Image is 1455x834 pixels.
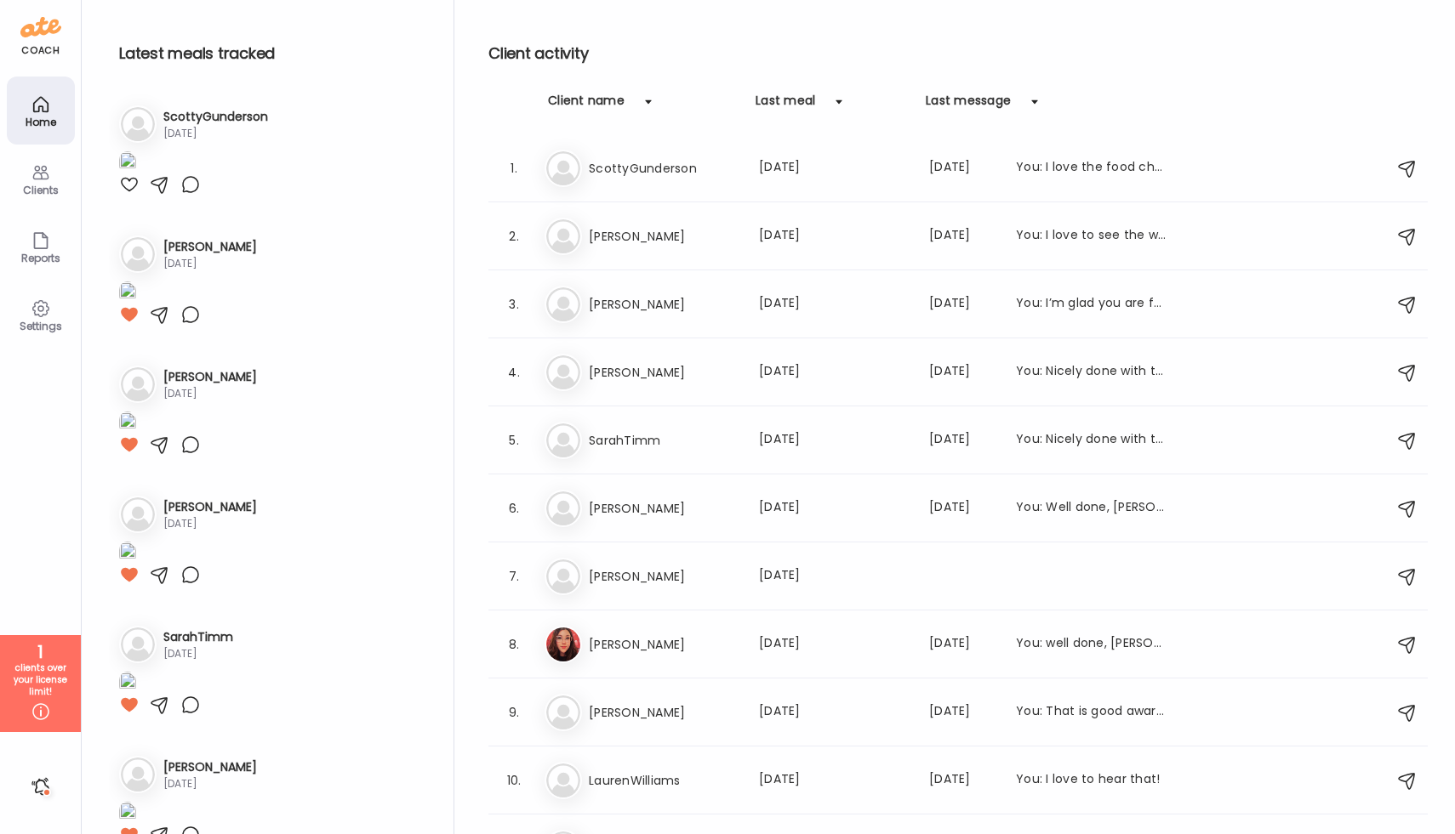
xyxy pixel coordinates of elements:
[6,642,75,662] div: 1
[929,634,996,655] div: [DATE]
[589,430,739,451] h3: SarahTimm
[929,430,996,451] div: [DATE]
[546,287,580,321] img: bg-avatar-default.svg
[589,226,739,247] h3: [PERSON_NAME]
[119,41,426,66] h2: Latest meals tracked
[929,294,996,315] div: [DATE]
[929,770,996,791] div: [DATE]
[546,559,580,593] img: bg-avatar-default.svg
[548,92,625,119] div: Client name
[589,770,739,791] h3: LaurenWilliams
[759,702,909,723] div: [DATE]
[589,634,739,655] h3: [PERSON_NAME]
[163,776,257,791] div: [DATE]
[759,294,909,315] div: [DATE]
[121,237,155,271] img: bg-avatar-default.svg
[1016,634,1166,655] div: You: well done, [PERSON_NAME]! How did this make you feel?
[1016,226,1166,247] div: You: I love to see the water and coffee intake! Well done, [PERSON_NAME]!
[504,566,524,587] div: 7.
[121,497,155,531] img: bg-avatar-default.svg
[163,126,268,141] div: [DATE]
[1016,362,1166,383] div: You: Nicely done with the 40 ounces of water!
[119,672,136,695] img: images%2FISSPDGY3ruZRjy4TtryHocQ3gcu1%2FdRSjBwKaF7cjai8Yp9pA%2F4LB9d43LYdCW3qFvwm6j_1080
[121,757,155,791] img: bg-avatar-default.svg
[121,627,155,661] img: bg-avatar-default.svg
[929,702,996,723] div: [DATE]
[20,14,61,41] img: ate
[759,430,909,451] div: [DATE]
[546,695,580,729] img: bg-avatar-default.svg
[759,158,909,179] div: [DATE]
[589,702,739,723] h3: [PERSON_NAME]
[163,386,257,401] div: [DATE]
[6,662,75,698] div: clients over your license limit!
[10,252,71,264] div: Reports
[1016,294,1166,315] div: You: I’m glad you are feeling better! You’ve got this, [PERSON_NAME]!
[929,362,996,383] div: [DATE]
[121,367,155,401] img: bg-avatar-default.svg
[546,355,580,389] img: bg-avatar-default.svg
[759,362,909,383] div: [DATE]
[504,430,524,451] div: 5.
[1016,430,1166,451] div: You: Nicely done with the timing of your meals [PERSON_NAME]!
[10,184,71,196] div: Clients
[929,498,996,519] div: [DATE]
[10,321,71,332] div: Settings
[163,256,257,271] div: [DATE]
[546,763,580,797] img: bg-avatar-default.svg
[504,634,524,655] div: 8.
[504,702,524,723] div: 9.
[10,116,71,128] div: Home
[756,92,815,119] div: Last meal
[759,770,909,791] div: [DATE]
[163,628,233,646] h3: SarahTimm
[546,627,580,661] img: avatars%2FQHAFELJ0yHUsHMN7bhC6Wfczivy2
[759,226,909,247] div: [DATE]
[163,498,257,516] h3: [PERSON_NAME]
[119,281,136,304] img: images%2FYdAQREGEP4TPwJms0ec0FbdMFOJ2%2FzYZIUL1H5N4U8FVjZjUe%2F0RxTnlFtwrImLAfAGPBk_1080
[119,411,136,434] img: images%2FzQ5g1FvQJMfBmT8sIb5dmpNqljh2%2F07Ii9RK033mPO1L2iHcT%2FhBKkMGcEoOYnl5byyim4_1080
[119,542,136,565] img: images%2FUgwkWIjG9iYzodtxcrPPVWJHwXD2%2FrjnZdRoO7jf5WT8KKabD%2FqO5emZKFVZ0dKoEUu3fO_1080
[488,41,1428,66] h2: Client activity
[504,498,524,519] div: 6.
[163,108,268,126] h3: ScottyGunderson
[163,516,257,531] div: [DATE]
[546,219,580,253] img: bg-avatar-default.svg
[163,758,257,776] h3: [PERSON_NAME]
[759,634,909,655] div: [DATE]
[546,151,580,185] img: bg-avatar-default.svg
[21,43,60,58] div: coach
[504,294,524,315] div: 3.
[589,566,739,587] h3: [PERSON_NAME]
[504,362,524,383] div: 4.
[589,498,739,519] h3: [PERSON_NAME]
[546,491,580,525] img: bg-avatar-default.svg
[504,226,524,247] div: 2.
[929,226,996,247] div: [DATE]
[589,158,739,179] h3: ScottyGunderson
[546,423,580,457] img: bg-avatar-default.svg
[504,770,524,791] div: 10.
[163,238,257,256] h3: [PERSON_NAME]
[119,802,136,825] img: images%2FiUfBXPQuvNcg7WsqK1CezqCJ1BF2%2Fk3WbfCJKT538nsmHVk7X%2F2butsC09sOPd02SaBHns_1080
[589,294,739,315] h3: [PERSON_NAME]
[504,158,524,179] div: 1.
[119,151,136,174] img: images%2FUYNFhGaY4kTilLxzoeedoRnGsdj1%2F9rQDKqpaYDBJwsU7yG1B%2FbrHDrHIjvyNJL9gJREv0_1080
[929,158,996,179] div: [DATE]
[163,646,233,661] div: [DATE]
[163,368,257,386] h3: [PERSON_NAME]
[759,498,909,519] div: [DATE]
[589,362,739,383] h3: [PERSON_NAME]
[121,107,155,141] img: bg-avatar-default.svg
[1016,702,1166,723] div: You: That is good awarness that you did not want to eat bar.
[1016,770,1166,791] div: You: I love to hear that!
[926,92,1011,119] div: Last message
[1016,158,1166,179] div: You: I love the food choices, [PERSON_NAME]! You are doing a wonderful job of eating consistently...
[1016,498,1166,519] div: You: Well done, [PERSON_NAME]! How did this meal feel for you?
[759,566,909,587] div: [DATE]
